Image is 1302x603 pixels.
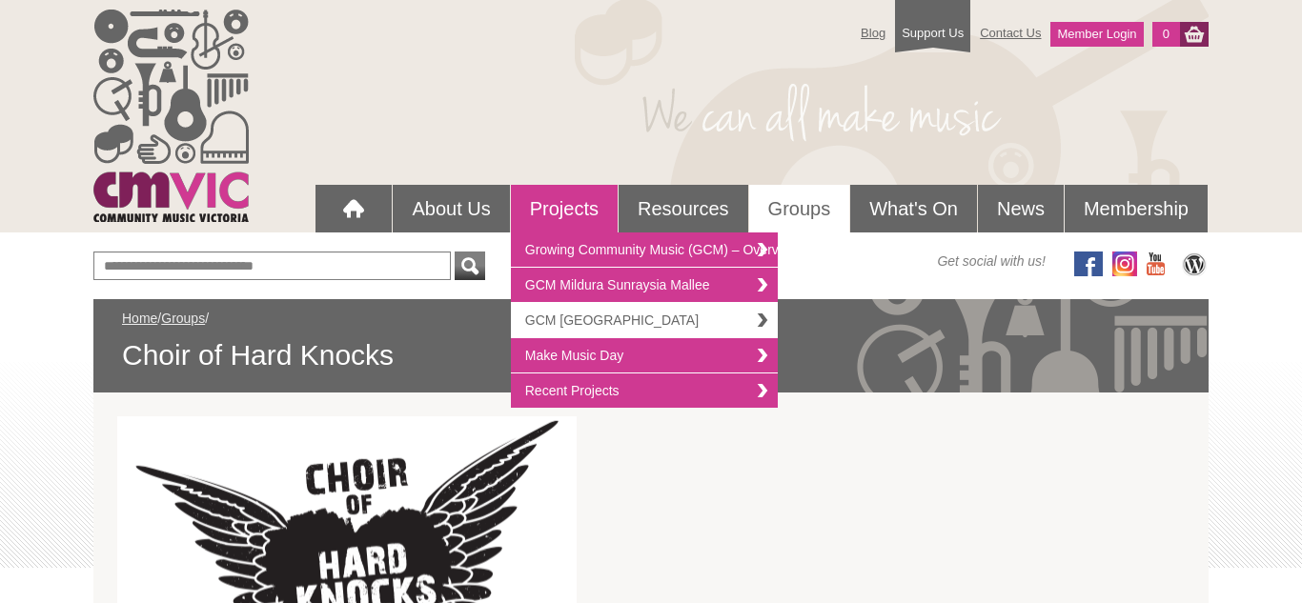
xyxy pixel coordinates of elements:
a: GCM Mildura Sunraysia Mallee [511,268,778,303]
a: News [978,185,1064,232]
a: Contact Us [970,16,1050,50]
a: Resources [619,185,748,232]
img: cmvic_logo.png [93,10,249,222]
img: icon-instagram.png [1112,251,1137,276]
a: Projects [511,185,618,232]
a: About Us [393,185,509,232]
a: Home [122,311,157,326]
div: / / [122,309,1180,373]
img: CMVic Blog [1180,251,1209,276]
span: Choir of Hard Knocks [122,337,1180,373]
a: 0 [1152,22,1180,47]
a: Growing Community Music (GCM) – Overview [511,232,778,268]
a: Recent Projects [511,373,778,408]
a: Membership [1065,185,1208,232]
a: GCM [GEOGRAPHIC_DATA] [511,303,778,338]
a: Groups [749,185,850,232]
a: Member Login [1050,22,1143,47]
a: Blog [851,16,895,50]
a: Groups [161,311,205,326]
a: Make Music Day [511,338,778,373]
a: What's On [850,185,977,232]
span: Get social with us! [937,251,1046,271]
